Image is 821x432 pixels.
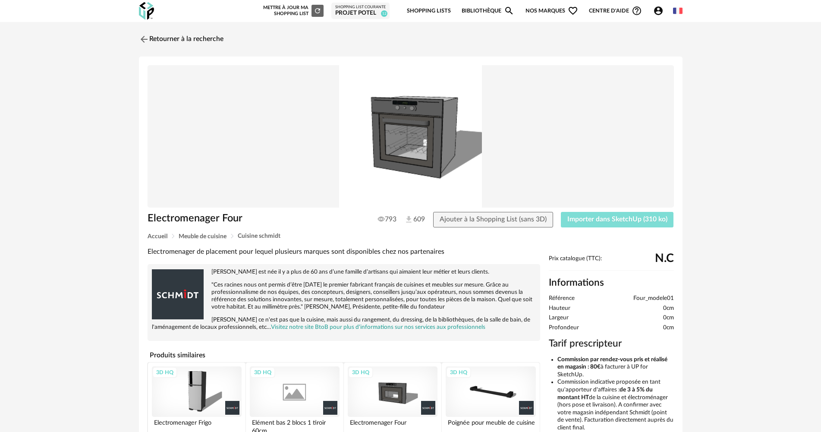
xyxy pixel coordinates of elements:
button: Ajouter à la Shopping List (sans 3D) [433,212,553,227]
img: Téléchargements [404,215,413,224]
img: svg+xml;base64,PHN2ZyB3aWR0aD0iMjQiIGhlaWdodD0iMjQiIHZpZXdCb3g9IjAgMCAyNCAyNCIgZmlsbD0ibm9uZSIgeG... [139,34,149,44]
img: brand logo [152,268,204,320]
span: Cuisine schmidt [238,233,280,239]
span: Account Circle icon [653,6,664,16]
b: de 3 à 5% du montant HT [557,387,653,400]
span: 793 [378,215,396,224]
p: "Ces racines nous ont permis d’être [DATE] le premier fabricant français de cuisines et meubles s... [152,281,536,311]
div: Electromenager de placement pour lequel plusieurs marques sont disponibles chez nos partenaires [148,247,540,256]
span: Account Circle icon [653,6,667,16]
div: Shopping List courante [335,5,386,10]
span: Référence [549,295,575,303]
div: Projet Potel [335,9,386,17]
b: Commission par rendez-vous pris et réalisé en magasin : 80€ [557,356,667,370]
span: N.C [655,255,674,262]
span: Ajouter à la Shopping List (sans 3D) [440,216,547,223]
div: 3D HQ [250,367,275,378]
h2: Informations [549,277,674,289]
span: Four_modele01 [633,295,674,303]
div: 3D HQ [348,367,373,378]
span: Profondeur [549,324,579,332]
span: Refresh icon [314,8,321,13]
span: Centre d'aideHelp Circle Outline icon [589,6,642,16]
span: Largeur [549,314,569,322]
div: 3D HQ [152,367,177,378]
span: 609 [404,215,417,224]
span: Help Circle Outline icon [632,6,642,16]
span: Heart Outline icon [568,6,578,16]
h1: Electromenager Four [148,212,362,225]
div: Breadcrumb [148,233,674,240]
p: [PERSON_NAME] est née il y a plus de 60 ans d’une famille d’artisans qui aimaient leur métier et ... [152,268,536,276]
span: Importer dans SketchUp (310 ko) [567,216,667,223]
a: Retourner à la recherche [139,30,223,49]
span: 0cm [663,324,674,332]
span: 0cm [663,305,674,312]
img: fr [673,6,683,16]
span: Magnify icon [504,6,514,16]
p: [PERSON_NAME] ce n'est pas que la cuisine, mais aussi du rangement, du dressing, de la bibliothèq... [152,316,536,331]
a: Shopping Lists [407,1,451,21]
span: Accueil [148,233,167,240]
a: Shopping List courante Projet Potel 12 [335,5,386,17]
h4: Produits similaires [148,349,540,362]
li: Commission indicative proposée en tant qu'apporteur d'affaires : de la cuisine et électroménager ... [557,378,674,432]
img: OXP [139,2,154,20]
a: BibliothèqueMagnify icon [462,1,514,21]
div: 3D HQ [446,367,471,378]
img: Product pack shot [148,65,674,208]
span: 12 [381,10,387,17]
li: à facturer à UP for SketchUp. [557,356,674,379]
span: 0cm [663,314,674,322]
button: Importer dans SketchUp (310 ko) [561,212,674,227]
a: Visitez notre site BtoB pour plus d'informations sur nos services aux professionnels [271,324,485,330]
span: Nos marques [525,1,578,21]
div: Prix catalogue (TTC): [549,255,674,271]
span: Hauteur [549,305,570,312]
span: Meuble de cuisine [179,233,226,240]
h3: Tarif prescripteur [549,337,674,350]
div: Mettre à jour ma Shopping List [261,5,324,17]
